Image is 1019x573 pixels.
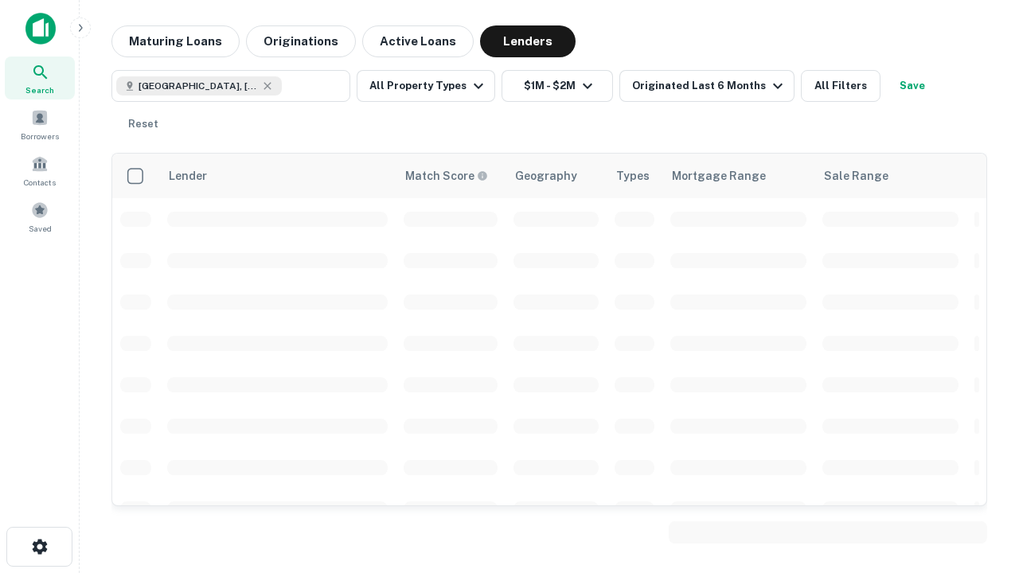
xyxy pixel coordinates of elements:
[616,166,650,185] div: Types
[357,70,495,102] button: All Property Types
[619,70,795,102] button: Originated Last 6 Months
[111,25,240,57] button: Maturing Loans
[25,84,54,96] span: Search
[887,70,938,102] button: Save your search to get updates of matches that match your search criteria.
[480,25,576,57] button: Lenders
[396,154,506,198] th: Capitalize uses an advanced AI algorithm to match your search with the best lender. The match sco...
[362,25,474,57] button: Active Loans
[169,166,207,185] div: Lender
[118,108,169,140] button: Reset
[246,25,356,57] button: Originations
[607,154,662,198] th: Types
[801,70,880,102] button: All Filters
[159,154,396,198] th: Lender
[24,176,56,189] span: Contacts
[662,154,814,198] th: Mortgage Range
[5,57,75,99] a: Search
[939,446,1019,522] iframe: Chat Widget
[515,166,577,185] div: Geography
[632,76,787,95] div: Originated Last 6 Months
[672,166,766,185] div: Mortgage Range
[814,154,966,198] th: Sale Range
[824,166,888,185] div: Sale Range
[25,13,56,45] img: capitalize-icon.png
[29,222,52,235] span: Saved
[405,167,488,185] div: Capitalize uses an advanced AI algorithm to match your search with the best lender. The match sco...
[506,154,607,198] th: Geography
[502,70,613,102] button: $1M - $2M
[405,167,485,185] h6: Match Score
[21,130,59,142] span: Borrowers
[5,149,75,192] a: Contacts
[5,195,75,238] a: Saved
[5,103,75,146] a: Borrowers
[139,79,258,93] span: [GEOGRAPHIC_DATA], [GEOGRAPHIC_DATA], [GEOGRAPHIC_DATA]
